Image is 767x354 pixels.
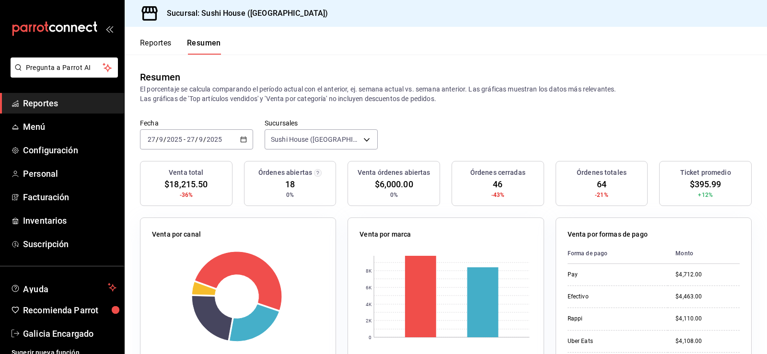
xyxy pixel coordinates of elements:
[360,229,411,240] p: Venta por marca
[568,229,648,240] p: Venta por formas de pago
[675,337,740,345] div: $4,108.00
[366,302,372,307] text: 4K
[26,63,103,73] span: Pregunta a Parrot AI
[690,178,721,191] span: $395.99
[668,243,740,264] th: Monto
[568,337,661,345] div: Uber Eats
[159,136,163,143] input: --
[11,57,118,78] button: Pregunta a Parrot AI
[568,243,668,264] th: Forma de pago
[369,335,372,340] text: 0
[105,25,113,33] button: open_drawer_menu
[470,168,525,178] h3: Órdenes cerradas
[140,38,172,55] button: Reportes
[23,282,104,293] span: Ayuda
[140,38,221,55] div: navigation tabs
[675,293,740,301] div: $4,463.00
[258,168,312,178] h3: Órdenes abiertas
[23,167,116,180] span: Personal
[577,168,627,178] h3: Órdenes totales
[23,304,116,317] span: Recomienda Parrot
[597,178,606,191] span: 64
[163,136,166,143] span: /
[23,144,116,157] span: Configuración
[23,214,116,227] span: Inventarios
[271,135,360,144] span: Sushi House ([GEOGRAPHIC_DATA])
[595,191,608,199] span: -21%
[206,136,222,143] input: ----
[285,178,295,191] span: 18
[169,168,203,178] h3: Venta total
[7,69,118,80] a: Pregunta a Parrot AI
[203,136,206,143] span: /
[23,327,116,340] span: Galicia Encargado
[568,315,661,323] div: Rappi
[184,136,186,143] span: -
[159,8,328,19] h3: Sucursal: Sushi House ([GEOGRAPHIC_DATA])
[375,178,413,191] span: $6,000.00
[140,84,752,103] p: El porcentaje se calcula comparando el período actual con el anterior, ej. semana actual vs. sema...
[680,168,731,178] h3: Ticket promedio
[186,136,195,143] input: --
[675,271,740,279] div: $4,712.00
[180,191,193,199] span: -36%
[198,136,203,143] input: --
[23,97,116,110] span: Reportes
[23,120,116,133] span: Menú
[140,120,253,126] label: Fecha
[698,191,713,199] span: +12%
[147,136,156,143] input: --
[366,318,372,323] text: 2K
[358,168,430,178] h3: Venta órdenes abiertas
[390,191,398,199] span: 0%
[286,191,294,199] span: 0%
[23,191,116,204] span: Facturación
[491,191,505,199] span: -43%
[166,136,183,143] input: ----
[568,293,661,301] div: Efectivo
[187,38,221,55] button: Resumen
[164,178,208,191] span: $18,215.50
[366,268,372,274] text: 8K
[568,271,661,279] div: Pay
[675,315,740,323] div: $4,110.00
[156,136,159,143] span: /
[140,70,180,84] div: Resumen
[366,285,372,290] text: 6K
[195,136,198,143] span: /
[265,120,378,126] label: Sucursales
[493,178,502,191] span: 46
[152,229,201,240] p: Venta por canal
[23,238,116,251] span: Suscripción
